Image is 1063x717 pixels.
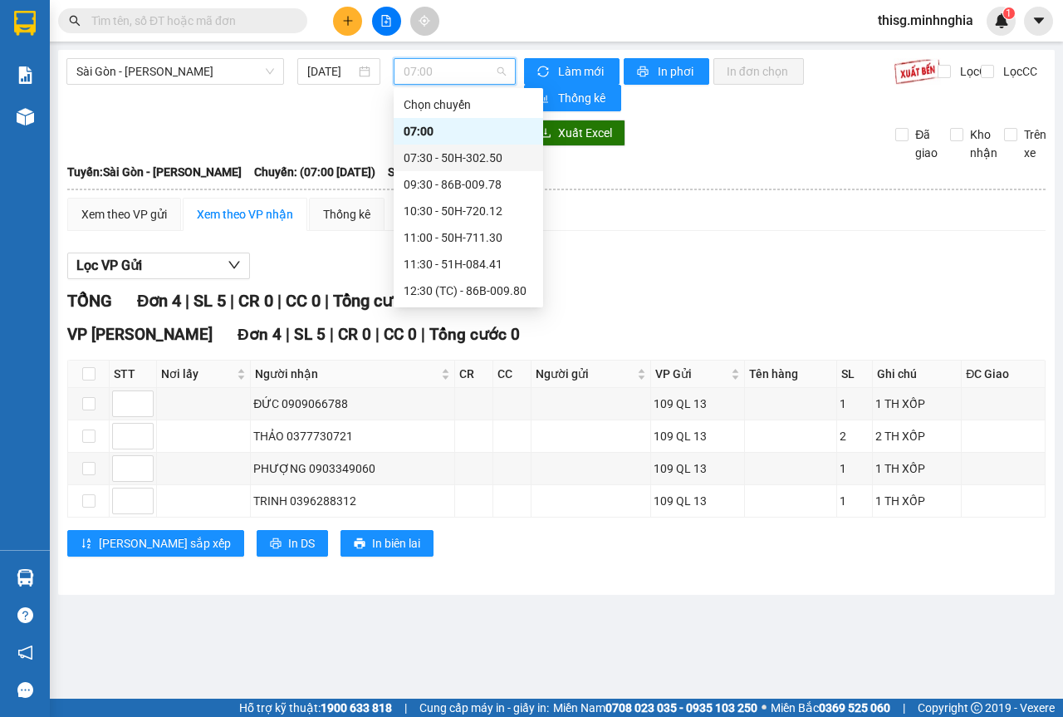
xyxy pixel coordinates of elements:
[771,699,890,717] span: Miền Bắc
[253,492,452,510] div: TRINH 0396288312
[994,13,1009,28] img: icon-new-feature
[713,58,804,85] button: In đơn chọn
[253,459,452,478] div: PHƯỢNG 0903349060
[257,530,328,557] button: printerIn DS
[17,66,34,84] img: solution-icon
[67,291,112,311] span: TỔNG
[342,15,354,27] span: plus
[605,701,757,715] strong: 0708 023 035 - 0935 103 250
[840,427,870,445] div: 2
[193,291,226,311] span: SL 5
[110,361,157,388] th: STT
[1003,7,1015,19] sup: 1
[558,62,606,81] span: Làm mới
[137,291,181,311] span: Đơn 4
[997,62,1040,81] span: Lọc CC
[873,361,962,388] th: Ghi chú
[903,699,905,717] span: |
[404,149,533,167] div: 07:30 - 50H-302.50
[404,122,533,140] div: 07:00
[654,459,742,478] div: 109 QL 13
[307,62,355,81] input: 12/10/2025
[419,699,549,717] span: Cung cấp máy in - giấy in:
[404,228,533,247] div: 11:00 - 50H-711.30
[99,534,231,552] span: [PERSON_NAME] sắp xếp
[875,492,958,510] div: 1 TH XỐP
[536,365,633,383] span: Người gửi
[840,395,870,413] div: 1
[404,59,505,84] span: 07:00
[67,530,244,557] button: sort-ascending[PERSON_NAME] sắp xếp
[286,325,290,344] span: |
[1031,13,1046,28] span: caret-down
[654,427,742,445] div: 109 QL 13
[238,325,282,344] span: Đơn 4
[294,325,326,344] span: SL 5
[540,127,551,140] span: download
[254,163,375,181] span: Chuyến: (07:00 [DATE])
[537,66,551,79] span: sync
[238,291,273,311] span: CR 0
[81,538,92,551] span: sort-ascending
[1017,125,1053,162] span: Trên xe
[388,163,419,181] span: Số xe:
[558,124,612,142] span: Xuất Excel
[91,12,287,30] input: Tìm tên, số ĐT hoặc mã đơn
[963,125,1004,162] span: Kho nhận
[840,459,870,478] div: 1
[384,325,417,344] span: CC 0
[637,66,651,79] span: printer
[493,361,531,388] th: CC
[651,388,745,420] td: 109 QL 13
[67,253,250,279] button: Lọc VP Gửi
[277,291,282,311] span: |
[762,705,767,711] span: ⚪️
[651,485,745,518] td: 109 QL 13
[67,165,242,179] b: Tuyến: Sài Gòn - [PERSON_NAME]
[865,10,987,31] span: thisg.minhnghia
[875,395,958,413] div: 1 TH XỐP
[971,702,982,714] span: copyright
[288,534,315,552] span: In DS
[410,7,439,36] button: aim
[325,291,329,311] span: |
[537,92,551,106] span: bar-chart
[404,282,533,300] div: 12:30 (TC) - 86B-009.80
[524,85,621,111] button: bar-chartThống kê
[404,175,533,194] div: 09:30 - 86B-009.78
[404,202,533,220] div: 10:30 - 50H-720.12
[253,427,452,445] div: THẢO 0377730721
[230,291,234,311] span: |
[17,607,33,623] span: question-circle
[67,325,213,344] span: VP [PERSON_NAME]
[421,325,425,344] span: |
[655,365,727,383] span: VP Gửi
[404,96,533,114] div: Chọn chuyến
[894,58,941,85] img: 9k=
[239,699,392,717] span: Hỗ trợ kỹ thuật:
[651,453,745,485] td: 109 QL 13
[394,91,543,118] div: Chọn chuyến
[330,325,334,344] span: |
[161,365,233,383] span: Nơi lấy
[953,62,997,81] span: Lọc CR
[333,291,424,311] span: Tổng cước 0
[819,701,890,715] strong: 0369 525 060
[323,205,370,223] div: Thống kê
[17,645,33,661] span: notification
[380,15,392,27] span: file-add
[197,205,293,223] div: Xem theo VP nhận
[875,427,958,445] div: 2 TH XỐP
[909,125,944,162] span: Đã giao
[624,58,709,85] button: printerIn phơi
[1024,7,1053,36] button: caret-down
[76,255,142,276] span: Lọc VP Gửi
[76,59,274,84] span: Sài Gòn - Phan Rí
[253,395,452,413] div: ĐỨC 0909066788
[338,325,371,344] span: CR 0
[17,108,34,125] img: warehouse-icon
[962,361,1046,388] th: ĐC Giao
[333,7,362,36] button: plus
[321,701,392,715] strong: 1900 633 818
[875,459,958,478] div: 1 TH XỐP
